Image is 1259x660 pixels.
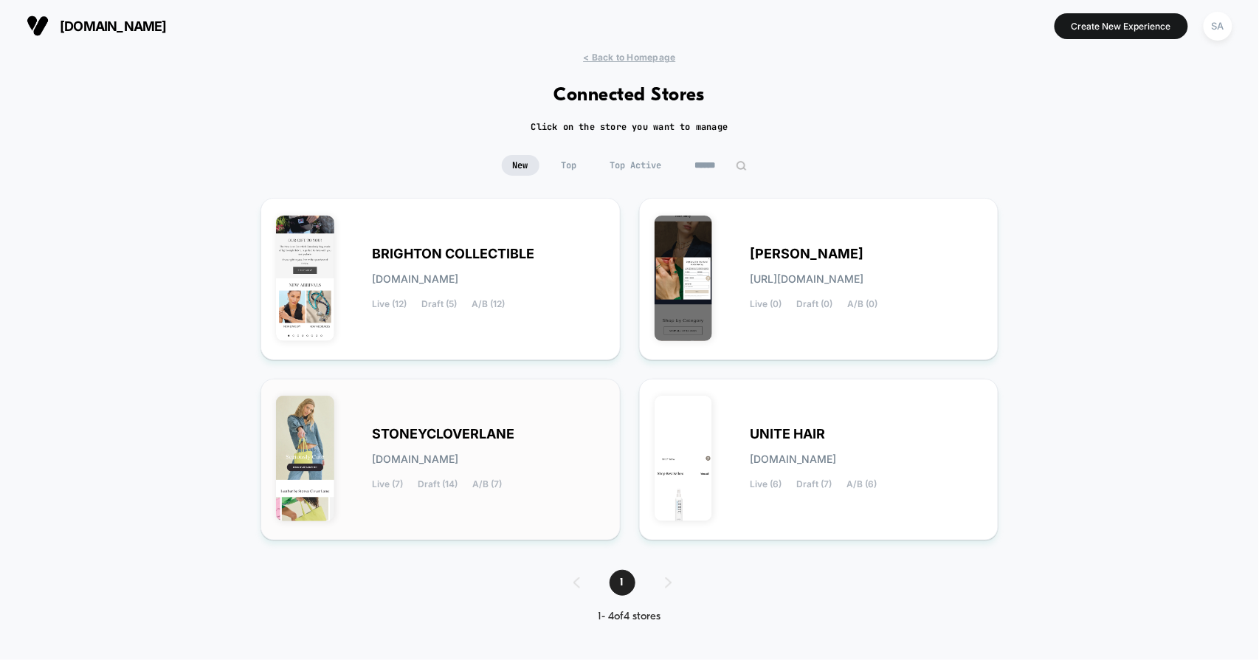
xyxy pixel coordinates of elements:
[554,85,706,106] h1: Connected Stores
[751,274,864,284] span: [URL][DOMAIN_NAME]
[610,570,635,596] span: 1
[797,299,833,309] span: Draft (0)
[655,216,713,341] img: MARK_HENRY_JEWELRY
[751,249,864,259] span: [PERSON_NAME]
[372,479,403,489] span: Live (7)
[599,155,673,176] span: Top Active
[372,249,534,259] span: BRIGHTON COLLECTIBLE
[276,216,334,341] img: BRIGHTON_COLLECTIBLES
[372,454,458,464] span: [DOMAIN_NAME]
[751,479,782,489] span: Live (6)
[421,299,457,309] span: Draft (5)
[372,429,514,439] span: STONEYCLOVERLANE
[531,121,728,133] h2: Click on the store you want to manage
[502,155,539,176] span: New
[276,396,334,521] img: STONEYCLOVERLANE
[583,52,675,63] span: < Back to Homepage
[1199,11,1237,41] button: SA
[559,611,701,623] div: 1 - 4 of 4 stores
[551,155,588,176] span: Top
[751,429,826,439] span: UNITE HAIR
[372,299,407,309] span: Live (12)
[751,454,837,464] span: [DOMAIN_NAME]
[751,299,782,309] span: Live (0)
[27,15,49,37] img: Visually logo
[797,479,832,489] span: Draft (7)
[60,18,167,34] span: [DOMAIN_NAME]
[1204,12,1232,41] div: SA
[372,274,458,284] span: [DOMAIN_NAME]
[1055,13,1188,39] button: Create New Experience
[472,479,502,489] span: A/B (7)
[848,299,878,309] span: A/B (0)
[655,396,713,521] img: UNITE_HAIR
[736,160,747,171] img: edit
[418,479,458,489] span: Draft (14)
[22,14,171,38] button: [DOMAIN_NAME]
[847,479,877,489] span: A/B (6)
[472,299,505,309] span: A/B (12)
